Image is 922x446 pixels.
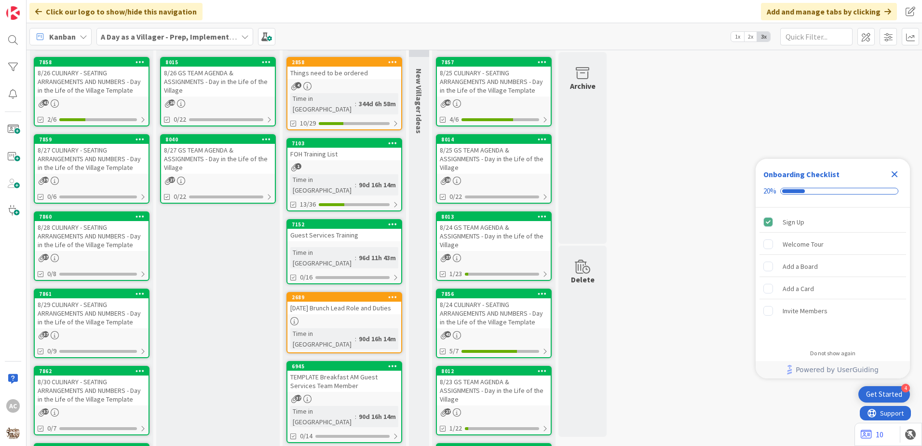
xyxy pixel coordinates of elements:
div: Sign Up is complete. [759,211,906,233]
div: Add a Card [783,283,814,294]
a: 78618/29 CULINARY - SEATING ARRANGEMENTS AND NUMBERS - Day in the Life of the Village Template0/9 [34,289,149,358]
div: 6945 [287,362,401,371]
div: 2858 [292,59,401,66]
div: 2689[DATE] Brunch Lead Role and Duties [287,293,401,314]
img: avatar [6,426,20,440]
div: 90d 16h 14m [356,334,398,344]
div: 78598/27 CULINARY - SEATING ARRANGEMENTS AND NUMBERS - Day in the Life of the Village Template [35,135,149,174]
div: 8/25 GS TEAM AGENDA & ASSIGNMENTS - Day in the Life of the Village [437,144,551,174]
div: 344d 6h 58m [356,98,398,109]
a: 2689[DATE] Brunch Lead Role and DutiesTime in [GEOGRAPHIC_DATA]:90d 16h 14m [286,292,402,353]
div: 8/26 GS TEAM AGENDA & ASSIGNMENTS - Day in the Life of the Village [161,67,275,97]
div: Add and manage tabs by clicking [761,3,897,20]
span: New Villager Ideas [414,69,424,134]
div: 7103 [292,140,401,147]
div: 8/28 CULINARY - SEATING ARRANGEMENTS AND NUMBERS - Day in the Life of the Village Template [35,221,149,251]
a: Powered by UserGuiding [760,361,905,378]
span: 1/23 [449,269,462,279]
div: FOH Training List [287,148,401,160]
a: 80138/24 GS TEAM AGENDA & ASSIGNMENTS - Day in the Life of the Village1/23 [436,211,552,281]
div: AC [6,399,20,413]
div: Invite Members is incomplete. [759,300,906,321]
span: 37 [42,408,49,415]
span: 27 [445,408,451,415]
div: 8012 [441,368,551,375]
div: 8040 [161,135,275,144]
div: 78578/25 CULINARY - SEATING ARRANGEMENTS AND NUMBERS - Day in the Life of the Village Template [437,58,551,97]
div: 78628/30 CULINARY - SEATING ARRANGEMENTS AND NUMBERS - Day in the Life of the Village Template [35,367,149,405]
div: 6945 [292,363,401,370]
span: 0/9 [47,346,56,356]
div: Open Get Started checklist, remaining modules: 4 [858,386,910,403]
div: Get Started [866,390,902,399]
div: 7857 [437,58,551,67]
div: 8/27 GS TEAM AGENDA & ASSIGNMENTS - Day in the Life of the Village [161,144,275,174]
div: Add a Board is incomplete. [759,256,906,277]
div: 2689 [292,294,401,301]
div: Things need to be ordered [287,67,401,79]
b: A Day as a Villager - Prep, Implement and Execute [101,32,273,42]
div: 7861 [35,290,149,298]
div: Checklist progress: 20% [763,187,902,195]
div: 7103FOH Training List [287,139,401,160]
div: 2858Things need to be ordered [287,58,401,79]
div: 7860 [39,213,149,220]
div: 8014 [437,135,551,144]
span: 0/22 [449,192,462,202]
div: 80138/24 GS TEAM AGENDA & ASSIGNMENTS - Day in the Life of the Village [437,212,551,251]
span: 37 [42,254,49,260]
div: 8/29 CULINARY - SEATING ARRANGEMENTS AND NUMBERS - Day in the Life of the Village Template [35,298,149,328]
div: 7859 [39,136,149,143]
div: 8013 [441,213,551,220]
span: : [355,411,356,422]
div: TEMPLATE Breakfast AM Guest Services Team Member [287,371,401,392]
div: 7152 [292,221,401,228]
div: Time in [GEOGRAPHIC_DATA] [290,247,355,268]
span: 1x [731,32,744,42]
span: 1/22 [449,423,462,433]
a: 80158/26 GS TEAM AGENDA & ASSIGNMENTS - Day in the Life of the Village0/22 [160,57,276,126]
span: 10/29 [300,118,316,128]
span: : [355,334,356,344]
span: 0/22 [174,114,186,125]
div: 7856 [437,290,551,298]
div: 78608/28 CULINARY - SEATING ARRANGEMENTS AND NUMBERS - Day in the Life of the Village Template [35,212,149,251]
span: 0/14 [300,431,312,441]
a: 7152Guest Services TrainingTime in [GEOGRAPHIC_DATA]:96d 11h 43m0/16 [286,219,402,284]
div: Invite Members [783,305,827,317]
span: 37 [42,331,49,337]
div: Checklist Container [756,159,910,378]
div: Time in [GEOGRAPHIC_DATA] [290,93,355,114]
div: Sign Up [783,216,804,228]
div: 80128/23 GS TEAM AGENDA & ASSIGNMENTS - Day in the Life of the Village [437,367,551,405]
div: 8/25 CULINARY - SEATING ARRANGEMENTS AND NUMBERS - Day in the Life of the Village Template [437,67,551,97]
a: 6945TEMPLATE Breakfast AM Guest Services Team MemberTime in [GEOGRAPHIC_DATA]:90d 16h 14m0/14 [286,361,402,443]
div: 7858 [39,59,149,66]
div: 90d 16h 14m [356,411,398,422]
div: 8/23 GS TEAM AGENDA & ASSIGNMENTS - Day in the Life of the Village [437,376,551,405]
div: Click our logo to show/hide this navigation [29,3,203,20]
div: Time in [GEOGRAPHIC_DATA] [290,328,355,349]
img: Visit kanbanzone.com [6,6,20,20]
div: Time in [GEOGRAPHIC_DATA] [290,174,355,195]
span: 0/7 [47,423,56,433]
div: 2858 [287,58,401,67]
div: 7857 [441,59,551,66]
a: 78578/25 CULINARY - SEATING ARRANGEMENTS AND NUMBERS - Day in the Life of the Village Template4/6 [436,57,552,126]
div: 8013 [437,212,551,221]
span: 43 [445,331,451,337]
span: 5/7 [449,346,459,356]
div: 8/24 GS TEAM AGENDA & ASSIGNMENTS - Day in the Life of the Village [437,221,551,251]
span: Kanban [49,31,76,42]
input: Quick Filter... [780,28,853,45]
div: 7858 [35,58,149,67]
div: 8/24 CULINARY - SEATING ARRANGEMENTS AND NUMBERS - Day in the Life of the Village Template [437,298,551,328]
div: Do not show again [810,349,855,357]
a: 80148/25 GS TEAM AGENDA & ASSIGNMENTS - Day in the Life of the Village0/22 [436,134,552,204]
span: 37 [295,395,301,401]
span: 0/22 [174,192,186,202]
span: 40 [445,99,451,106]
div: 20% [763,187,776,195]
div: Delete [571,274,595,285]
span: Support [20,1,44,13]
